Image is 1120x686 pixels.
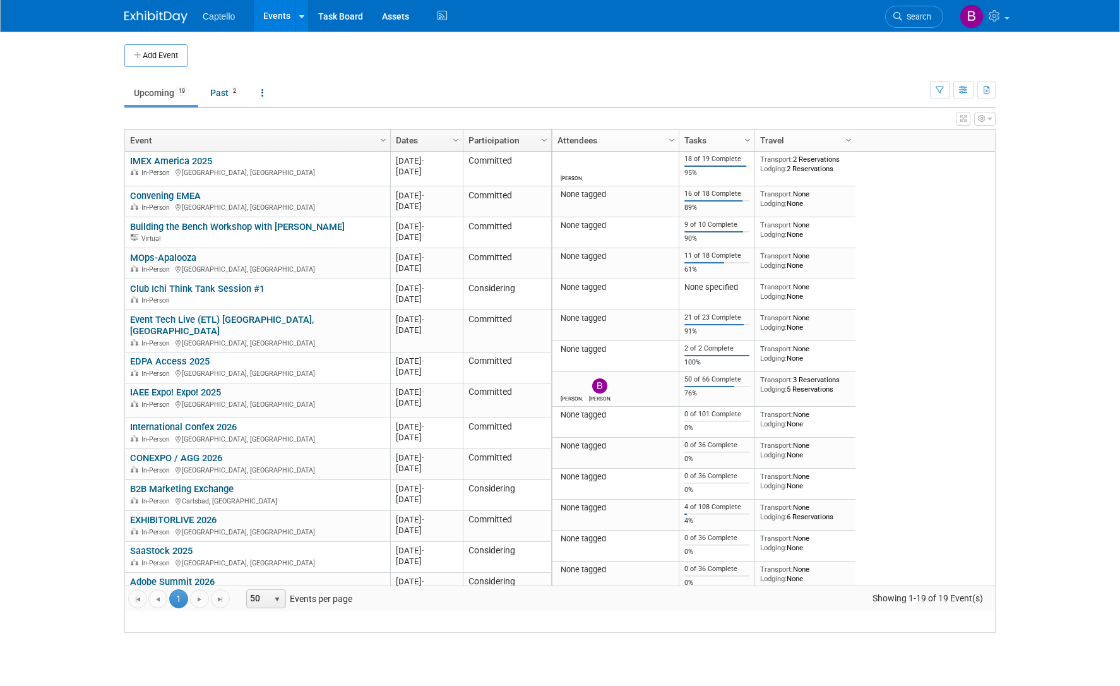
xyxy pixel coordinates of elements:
[463,449,551,480] td: Committed
[131,497,138,503] img: In-Person Event
[684,472,750,481] div: 0 of 36 Complete
[130,557,384,568] div: [GEOGRAPHIC_DATA], [GEOGRAPHIC_DATA]
[396,166,457,177] div: [DATE]
[760,313,851,332] div: None None
[463,542,551,573] td: Considering
[463,352,551,383] td: Committed
[396,366,457,377] div: [DATE]
[684,169,750,178] div: 95%
[463,573,551,604] td: Considering
[557,503,674,513] div: None tagged
[396,201,457,212] div: [DATE]
[684,344,750,353] div: 2 of 2 Complete
[422,356,424,366] span: -
[141,296,174,304] span: In-Person
[396,576,457,587] div: [DATE]
[130,252,196,263] a: MOps-Apalooza
[422,453,424,462] span: -
[141,370,174,378] span: In-Person
[539,135,549,145] span: Column Settings
[463,279,551,310] td: Considering
[422,577,424,586] span: -
[463,383,551,418] td: Committed
[422,284,424,293] span: -
[760,472,793,481] span: Transport:
[131,296,138,303] img: In-Person Event
[396,294,457,304] div: [DATE]
[377,129,391,148] a: Column Settings
[684,327,750,336] div: 91%
[592,378,607,394] img: Brad Froese
[422,222,424,231] span: -
[843,135,854,145] span: Column Settings
[463,310,551,352] td: Committed
[131,370,138,376] img: In-Person Event
[463,511,551,542] td: Committed
[760,441,851,459] div: None None
[589,394,611,402] div: Brad Froese
[684,358,750,367] div: 100%
[131,528,138,534] img: In-Person Event
[760,385,787,394] span: Lodging:
[451,135,461,145] span: Column Settings
[557,251,674,262] div: None tagged
[396,263,457,274] div: [DATE]
[130,545,193,557] a: SaaStock 2025
[130,421,237,433] a: International Confex 2026
[131,234,138,241] img: Virtual Event
[130,452,222,464] a: CONEXPO / AGG 2026
[760,292,787,301] span: Lodging:
[760,574,787,583] span: Lodging:
[130,495,384,506] div: Carlsbad, [GEOGRAPHIC_DATA]
[141,466,174,474] span: In-Person
[130,190,201,202] a: Convening EMEA
[684,203,750,212] div: 89%
[131,400,138,407] img: In-Person Event
[760,199,787,208] span: Lodging:
[684,410,750,419] div: 0 of 101 Complete
[561,173,583,181] div: Aaron Karpaty
[760,534,793,543] span: Transport:
[396,525,457,536] div: [DATE]
[760,565,793,574] span: Transport:
[396,432,457,443] div: [DATE]
[131,559,138,565] img: In-Person Event
[760,503,793,512] span: Transport:
[130,129,382,151] a: Event
[557,472,674,482] div: None tagged
[684,565,750,574] div: 0 of 36 Complete
[741,129,755,148] a: Column Settings
[684,190,750,198] div: 16 of 18 Complete
[760,410,793,419] span: Transport:
[760,375,851,394] div: 3 Reservations 5 Reservations
[396,129,455,151] a: Dates
[557,313,674,323] div: None tagged
[760,354,787,363] span: Lodging:
[396,190,457,201] div: [DATE]
[130,221,345,232] a: Building the Bench Workshop with [PERSON_NAME]
[128,589,147,608] a: Go to the first page
[141,265,174,274] span: In-Person
[760,251,793,260] span: Transport:
[561,394,583,402] div: Mackenzie Hood
[684,313,750,322] div: 21 of 23 Complete
[760,565,851,583] div: None None
[557,220,674,231] div: None tagged
[760,155,793,164] span: Transport:
[564,158,579,173] img: Aaron Karpaty
[130,387,221,398] a: IAEE Expo! Expo! 2025
[396,232,457,243] div: [DATE]
[422,315,424,324] span: -
[133,594,143,605] span: Go to the first page
[124,44,188,67] button: Add Event
[422,515,424,524] span: -
[760,190,851,208] div: None None
[557,441,674,451] div: None tagged
[130,356,210,367] a: EDPA Access 2025
[153,594,163,605] span: Go to the previous page
[141,339,174,347] span: In-Person
[396,397,457,408] div: [DATE]
[396,387,457,397] div: [DATE]
[463,248,551,279] td: Committed
[557,282,674,292] div: None tagged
